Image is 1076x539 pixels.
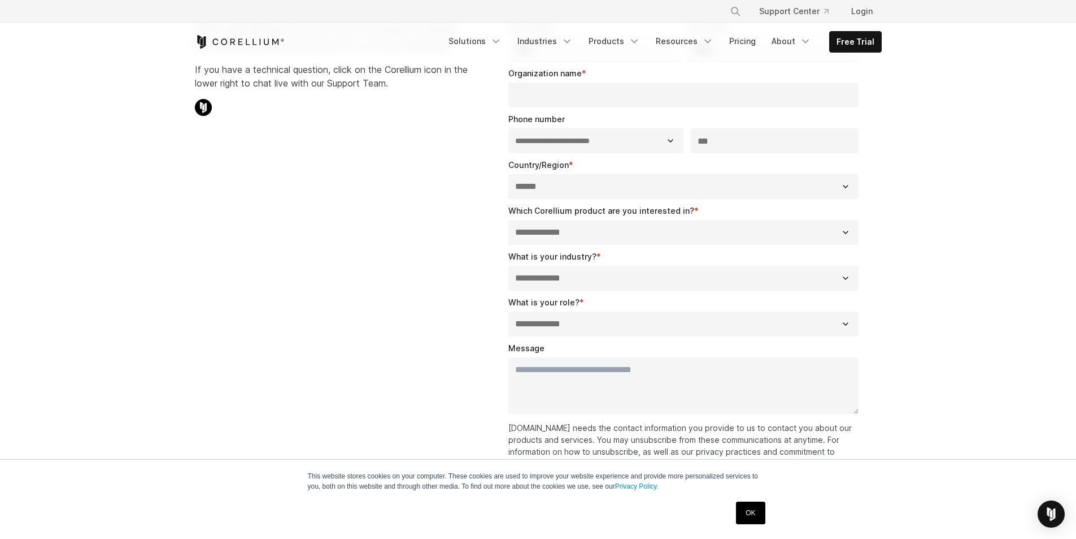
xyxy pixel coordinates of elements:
[511,31,580,51] a: Industries
[508,114,565,124] span: Phone number
[830,32,881,52] a: Free Trial
[765,31,818,51] a: About
[716,1,882,21] div: Navigation Menu
[508,252,596,261] span: What is your industry?
[195,99,212,116] img: Corellium Chat Icon
[736,502,765,524] a: OK
[582,31,647,51] a: Products
[195,35,285,49] a: Corellium Home
[195,63,468,90] p: If you have a technical question, click on the Corellium icon in the lower right to chat live wit...
[308,471,769,491] p: This website stores cookies on your computer. These cookies are used to improve your website expe...
[508,297,580,307] span: What is your role?
[508,206,694,215] span: Which Corellium product are you interested in?
[508,160,569,170] span: Country/Region
[508,422,864,469] p: [DOMAIN_NAME] needs the contact information you provide to us to contact you about our products a...
[615,482,659,490] a: Privacy Policy.
[442,31,882,53] div: Navigation Menu
[649,31,720,51] a: Resources
[508,343,544,353] span: Message
[508,68,582,78] span: Organization name
[842,1,882,21] a: Login
[750,1,838,21] a: Support Center
[725,1,746,21] button: Search
[442,31,508,51] a: Solutions
[722,31,763,51] a: Pricing
[1038,501,1065,528] div: Open Intercom Messenger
